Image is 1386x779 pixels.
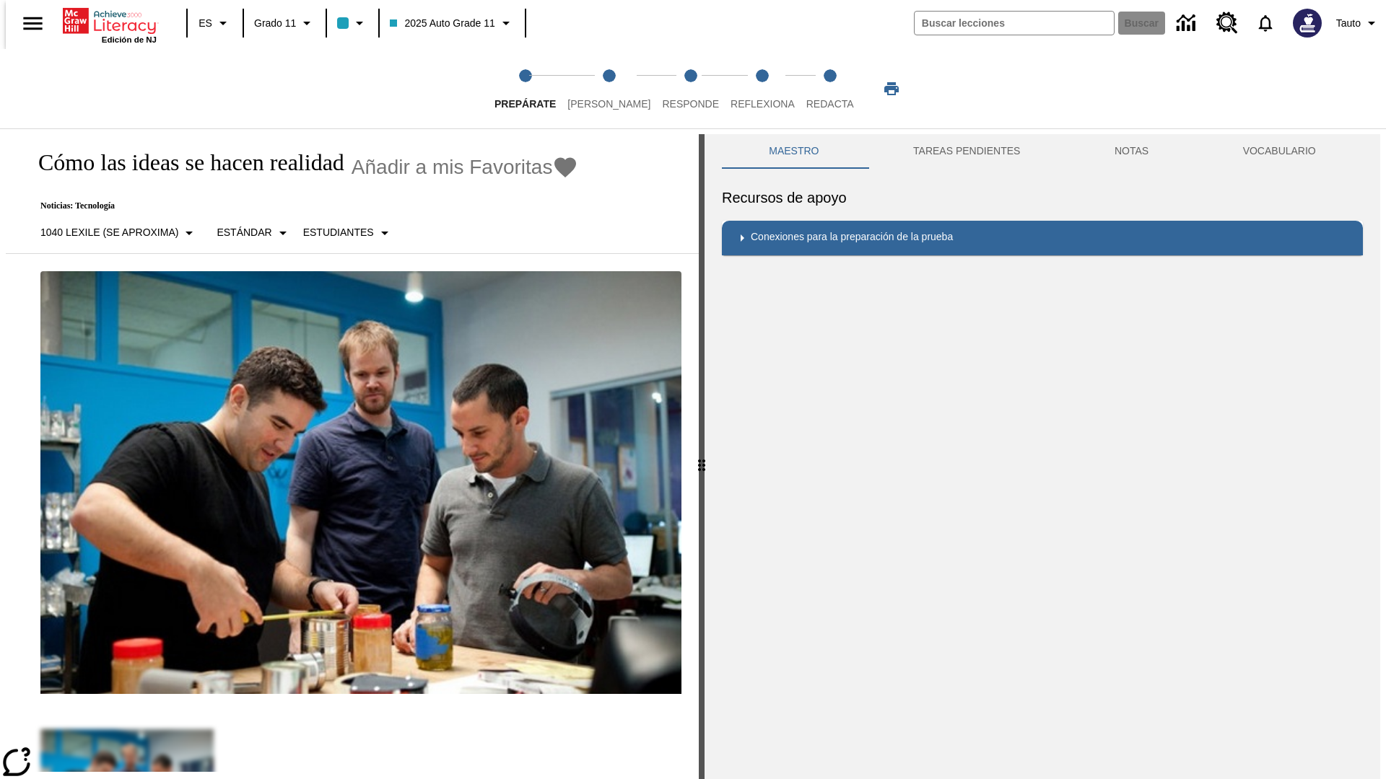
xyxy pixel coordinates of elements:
span: Edición de NJ [102,35,157,44]
button: TAREAS PENDIENTES [866,134,1068,169]
button: Perfil/Configuración [1330,10,1386,36]
button: Redacta step 5 of 5 [795,49,866,128]
button: Abrir el menú lateral [12,2,54,45]
button: VOCABULARIO [1195,134,1363,169]
button: El color de la clase es azul claro. Cambiar el color de la clase. [331,10,374,36]
input: Buscar campo [915,12,1114,35]
a: Notificaciones [1247,4,1284,42]
span: Añadir a mis Favoritas [352,156,553,179]
button: Seleccionar estudiante [297,220,399,246]
a: Centro de recursos, Se abrirá en una pestaña nueva. [1208,4,1247,43]
img: El fundador de Quirky, Ben Kaufman prueba un nuevo producto con un compañero de trabajo, Gaz Brow... [40,271,681,694]
button: Lee step 2 of 5 [556,49,662,128]
button: Responde step 3 of 5 [650,49,731,128]
div: Pulsa la tecla de intro o la barra espaciadora y luego presiona las flechas de derecha e izquierd... [699,134,705,779]
span: [PERSON_NAME] [567,98,650,110]
div: reading [6,134,699,772]
button: Lenguaje: ES, Selecciona un idioma [192,10,238,36]
button: Clase: 2025 Auto Grade 11, Selecciona una clase [384,10,520,36]
span: Responde [662,98,719,110]
p: 1040 Lexile (Se aproxima) [40,225,178,240]
a: Centro de información [1168,4,1208,43]
div: Conexiones para la preparación de la prueba [722,221,1363,255]
span: Tauto [1336,16,1361,31]
button: Grado: Grado 11, Elige un grado [248,10,321,36]
button: Maestro [722,134,866,169]
button: Seleccione Lexile, 1040 Lexile (Se aproxima) [35,220,204,246]
img: Avatar [1293,9,1322,38]
span: Redacta [806,98,854,110]
button: Añadir a mis Favoritas - Cómo las ideas se hacen realidad [352,154,579,180]
span: Grado 11 [254,16,296,31]
p: Estándar [217,225,271,240]
button: NOTAS [1068,134,1196,169]
div: Instructional Panel Tabs [722,134,1363,169]
button: Escoja un nuevo avatar [1284,4,1330,42]
button: Prepárate step 1 of 5 [483,49,567,128]
span: Reflexiona [731,98,795,110]
button: Imprimir [868,76,915,102]
button: Reflexiona step 4 of 5 [719,49,806,128]
div: Portada [63,5,157,44]
button: Tipo de apoyo, Estándar [211,220,297,246]
p: Conexiones para la preparación de la prueba [751,229,953,247]
span: Prepárate [494,98,556,110]
span: 2025 Auto Grade 11 [390,16,494,31]
h6: Recursos de apoyo [722,186,1363,209]
p: Noticias: Tecnología [23,201,578,211]
div: activity [705,134,1380,779]
span: ES [199,16,212,31]
h1: Cómo las ideas se hacen realidad [23,149,344,176]
p: Estudiantes [303,225,374,240]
